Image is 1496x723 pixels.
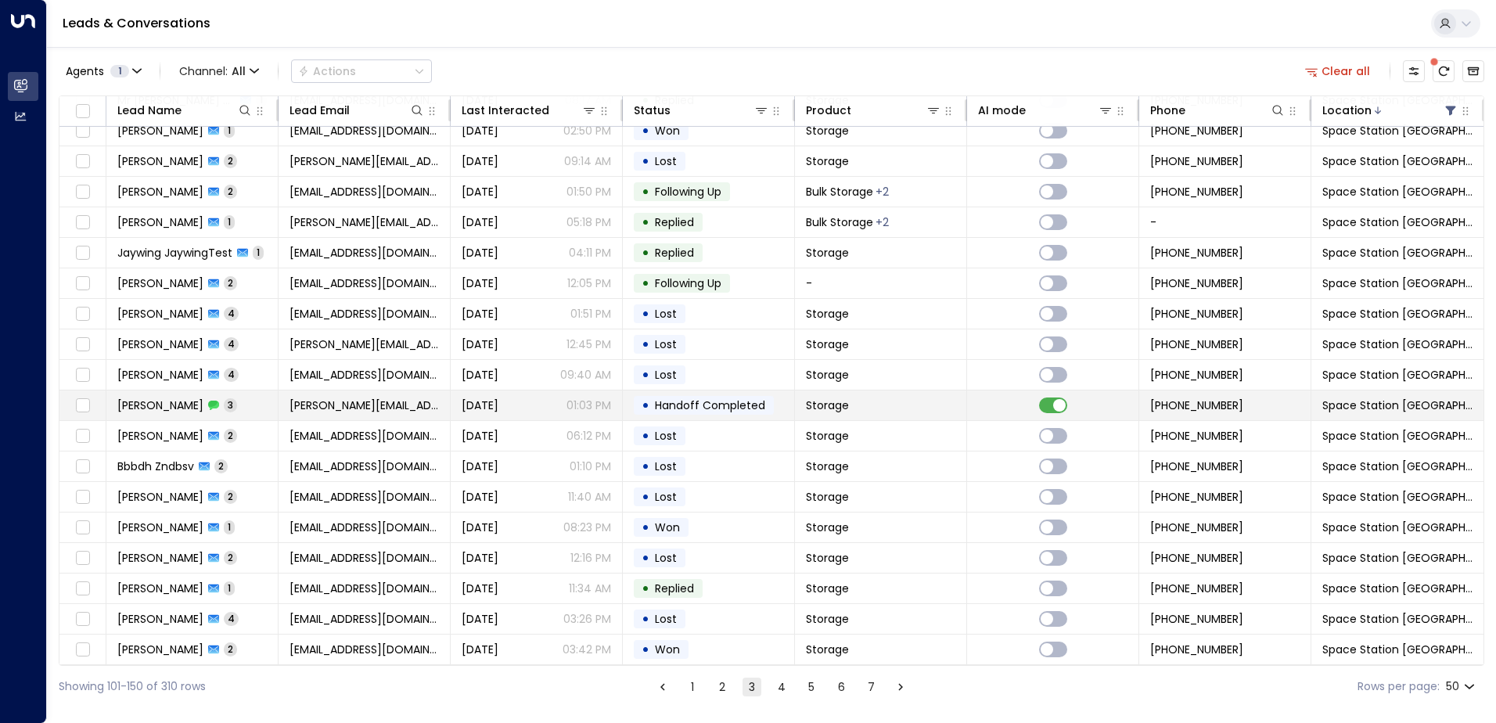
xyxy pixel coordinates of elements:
[806,184,873,200] span: Bulk Storage
[462,611,498,627] span: Jul 14, 2025
[642,361,649,388] div: •
[462,642,498,657] span: Aug 14, 2025
[224,429,237,442] span: 2
[117,642,203,657] span: Tim Wood
[462,153,498,169] span: Aug 11, 2025
[806,101,941,120] div: Product
[117,336,203,352] span: Trevor Steele
[1322,428,1473,444] span: Space Station Doncaster
[806,245,849,261] span: Storage
[563,611,611,627] p: 03:26 PM
[564,153,611,169] p: 09:14 AM
[214,459,228,473] span: 2
[73,213,92,232] span: Toggle select row
[462,101,549,120] div: Last Interacted
[462,520,498,535] span: Jul 24, 2025
[655,489,677,505] span: Lost
[566,428,611,444] p: 06:12 PM
[1322,101,1458,120] div: Location
[806,611,849,627] span: Storage
[1322,306,1473,322] span: Space Station Doncaster
[289,428,439,444] span: rodger898@btinternet.com
[806,428,849,444] span: Storage
[224,581,235,595] span: 1
[232,65,246,77] span: All
[224,520,235,534] span: 1
[63,14,210,32] a: Leads & Conversations
[117,489,203,505] span: Paige Taylor
[1322,101,1372,120] div: Location
[462,123,498,138] span: Aug 12, 2025
[1322,611,1473,627] span: Space Station Doncaster
[642,484,649,510] div: •
[1150,550,1243,566] span: +447742110720
[566,336,611,352] p: 12:45 PM
[1299,60,1377,82] button: Clear all
[73,426,92,446] span: Toggle select row
[642,575,649,602] div: •
[832,678,850,696] button: Go to page 6
[563,642,611,657] p: 03:42 PM
[806,214,873,230] span: Bulk Storage
[642,606,649,632] div: •
[642,148,649,174] div: •
[1150,275,1243,291] span: +441302822419
[59,60,147,82] button: Agents1
[289,611,439,627] span: woydek+storage@gmail.com
[1322,520,1473,535] span: Space Station Doncaster
[117,550,203,566] span: Colleen Marshall
[1150,581,1243,596] span: +447783249344
[73,365,92,385] span: Toggle select row
[73,121,92,141] span: Toggle select row
[224,642,237,656] span: 2
[173,60,265,82] span: Channel:
[73,487,92,507] span: Toggle select row
[1322,642,1473,657] span: Space Station Doncaster
[642,178,649,205] div: •
[861,678,880,696] button: Go to page 7
[1150,397,1243,413] span: +447760693849
[462,459,498,474] span: Aug 03, 2025
[462,550,498,566] span: Aug 04, 2025
[462,101,597,120] div: Last Interacted
[655,275,721,291] span: Following Up
[655,245,694,261] span: Replied
[569,581,611,596] p: 11:34 AM
[569,245,611,261] p: 04:11 PM
[289,101,425,120] div: Lead Email
[289,184,439,200] span: beckyackroyd92@gmail.com
[1322,153,1473,169] span: Space Station Doncaster
[1322,581,1473,596] span: Space Station Doncaster
[117,306,203,322] span: Carol Ashbridge
[289,581,439,596] span: woydek+storage@gmail.com
[806,520,849,535] span: Storage
[117,397,203,413] span: Edijs Vabole
[653,677,911,696] nav: pagination navigation
[289,101,350,120] div: Lead Email
[876,214,889,230] div: Container Storage,Self Storage
[117,101,253,120] div: Lead Name
[683,678,702,696] button: Go to page 1
[289,520,439,535] span: simon.kellie79@gmail.com
[642,392,649,419] div: •
[462,245,498,261] span: Aug 19, 2025
[1322,550,1473,566] span: Space Station Doncaster
[806,459,849,474] span: Storage
[1150,367,1243,383] span: +447844553312
[806,123,849,138] span: Storage
[655,611,677,627] span: Lost
[1322,184,1473,200] span: Space Station Doncaster
[634,101,671,120] div: Status
[560,367,611,383] p: 09:40 AM
[224,551,237,564] span: 2
[73,152,92,171] span: Toggle select row
[289,336,439,352] span: trevors@bluesteele.co.uk
[224,154,237,167] span: 2
[806,153,849,169] span: Storage
[642,636,649,663] div: •
[1150,153,1243,169] span: +447817492277
[1322,214,1473,230] span: Space Station Doncaster
[289,123,439,138] span: fosterroxanne86@gmail.com
[73,182,92,202] span: Toggle select row
[876,184,889,200] div: Container Storage,Self Storage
